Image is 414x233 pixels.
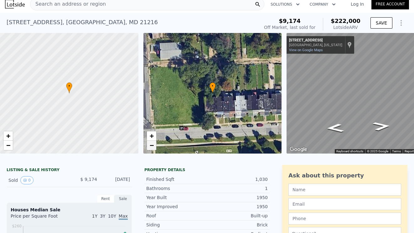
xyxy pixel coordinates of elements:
[288,145,309,154] img: Google
[149,132,153,140] span: +
[347,41,352,48] a: Show location on map
[3,141,13,150] a: Zoom out
[288,198,401,210] input: Email
[210,83,216,89] span: •
[365,120,398,133] path: Go East, W Lanvale St
[210,82,216,93] div: •
[207,203,268,210] div: 1950
[146,213,207,219] div: Roof
[207,194,268,201] div: 1950
[147,141,156,150] a: Zoom out
[288,145,309,154] a: Open this area in Google Maps (opens a new window)
[6,132,10,140] span: +
[207,185,268,192] div: 1
[146,194,207,201] div: Year Built
[146,185,207,192] div: Bathrooms
[7,167,132,174] div: LISTING & SALE HISTORY
[66,83,72,89] span: •
[146,222,207,228] div: Siding
[146,203,207,210] div: Year Improved
[207,222,268,228] div: Brick
[20,176,34,184] button: View historical data
[144,167,270,172] div: Property details
[6,141,10,149] span: −
[279,18,300,24] span: $9,174
[30,0,106,8] span: Search an address or region
[289,48,323,52] a: View on Google Maps
[102,176,130,184] div: [DATE]
[288,171,401,180] div: Ask about this property
[149,141,153,149] span: −
[147,131,156,141] a: Zoom in
[146,176,207,182] div: Finished Sqft
[264,24,315,30] div: Off Market, last sold for
[8,176,64,184] div: Sold
[7,18,158,27] div: [STREET_ADDRESS] , [GEOGRAPHIC_DATA] , MD 21216
[395,17,407,29] button: Show Options
[207,176,268,182] div: 1,030
[11,213,69,223] div: Price per Square Foot
[119,214,128,220] span: Max
[92,214,97,219] span: 1Y
[289,38,342,43] div: [STREET_ADDRESS]
[289,43,342,47] div: [GEOGRAPHIC_DATA], [US_STATE]
[11,207,128,213] div: Houses Median Sale
[288,213,401,225] input: Phone
[108,214,116,219] span: 10Y
[80,177,97,182] span: $ 9,174
[97,195,114,203] div: Rent
[66,82,72,93] div: •
[336,149,363,154] button: Keyboard shortcuts
[370,17,392,29] button: SAVE
[12,224,22,228] tspan: $260
[319,122,351,134] path: Go West, W Lanvale St
[114,195,132,203] div: Sale
[207,213,268,219] div: Built-up
[367,149,388,153] span: © 2025 Google
[392,149,401,153] a: Terms (opens in new tab)
[288,184,401,196] input: Name
[3,131,13,141] a: Zoom in
[100,214,105,219] span: 3Y
[343,1,371,7] a: Log In
[331,18,360,24] span: $222,000
[331,24,360,30] div: Lotside ARV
